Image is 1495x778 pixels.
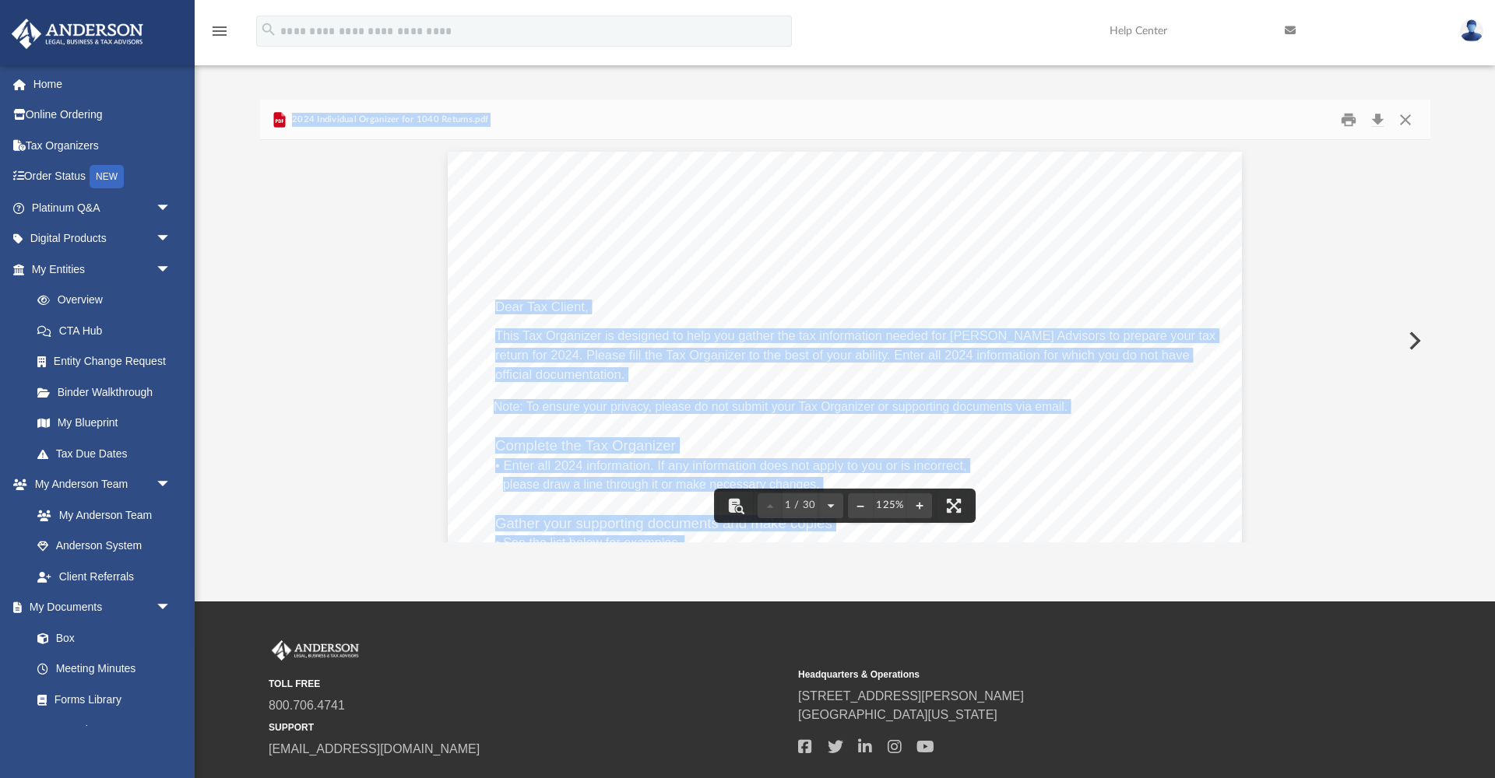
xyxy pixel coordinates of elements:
[1396,319,1430,363] button: Next File
[22,438,195,469] a: Tax Due Dates
[495,369,624,382] span: official documentation.
[156,223,187,255] span: arrow_drop_down
[798,689,1024,703] a: [STREET_ADDRESS][PERSON_NAME]
[156,592,187,624] span: arrow_drop_down
[22,499,179,531] a: My Anderson Team
[22,531,187,562] a: Anderson System
[503,478,820,492] span: please draw a line through it or make necessary changes.
[937,489,971,523] button: Enter fullscreen
[11,68,195,100] a: Home
[11,100,195,131] a: Online Ordering
[22,684,179,715] a: Forms Library
[907,489,932,523] button: Zoom in
[1391,107,1419,131] button: Close
[22,622,179,654] a: Box
[269,720,787,734] small: SUPPORT
[495,330,1215,343] span: This Tax Organizer is designed to help you gather the tax information needed for [PERSON_NAME] Ad...
[156,469,187,501] span: arrow_drop_down
[156,192,187,224] span: arrow_drop_down
[260,21,277,38] i: search
[495,460,967,473] span: • Enter all 2024 information. If any information does not apply to you or is incorrect,
[798,708,997,721] a: [GEOGRAPHIC_DATA][US_STATE]
[269,742,480,755] a: [EMAIL_ADDRESS][DOMAIN_NAME]
[11,223,195,254] a: Digital Productsarrow_drop_down
[11,130,195,161] a: Tax Organizers
[22,654,187,685] a: Meeting Minutes
[494,401,1068,414] span: Note: To ensure your privacy, please do not submit your Tax Organizer or supporting documents via...
[11,469,187,500] a: My Anderson Teamarrow_drop_down
[848,489,873,523] button: Zoom out
[11,192,195,223] a: Platinum Q&Aarrow_drop_down
[495,537,681,550] span: • See the list below for examples.
[260,140,1430,541] div: File preview
[719,489,753,523] button: Toggle findbar
[260,100,1430,542] div: Preview
[22,377,195,408] a: Binder Walkthrough
[783,500,818,510] span: 1 / 30
[495,517,832,531] span: Gather your supporting documents and make copies
[269,677,787,691] small: TOLL FREE
[210,22,229,40] i: menu
[269,699,345,712] a: 800.706.4741
[1364,107,1392,131] button: Download
[818,489,843,523] button: Next page
[783,489,818,523] button: 1 / 30
[11,161,195,193] a: Order StatusNEW
[1333,107,1364,131] button: Print
[22,285,195,316] a: Overview
[22,346,195,377] a: Entity Change Request
[873,500,907,510] div: Current zoom level
[7,19,148,49] img: Anderson Advisors Platinum Portal
[11,592,187,623] a: My Documentsarrow_drop_down
[269,640,362,661] img: Anderson Advisors Platinum Portal
[289,113,488,127] span: 2024 Individual Organizer for 1040 Returns.pdf
[22,561,187,592] a: Client Referrals
[1460,19,1483,42] img: User Pic
[90,165,124,188] div: NEW
[495,439,676,453] span: Complete the Tax Organizer
[495,301,589,314] span: Dear Tax Client,
[495,349,1190,363] span: return for 2024. Please fill the Tax Organizer to the best of your ability. Enter all 2024 inform...
[798,668,1317,682] small: Headquarters & Operations
[22,315,195,346] a: CTA Hub
[260,140,1430,541] div: Document Viewer
[156,254,187,286] span: arrow_drop_down
[11,254,195,285] a: My Entitiesarrow_drop_down
[210,30,229,40] a: menu
[22,715,187,746] a: Notarize
[22,408,187,439] a: My Blueprint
